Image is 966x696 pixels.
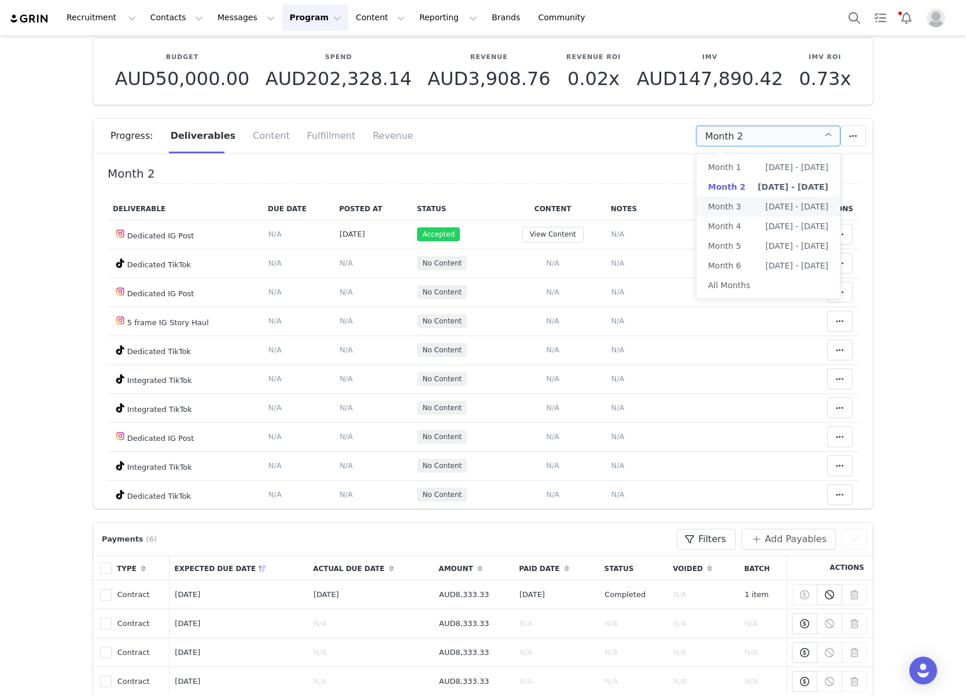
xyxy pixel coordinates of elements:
[758,177,828,197] span: [DATE] - [DATE]
[146,533,157,545] span: (6)
[108,249,263,278] td: Dedicated TikTok
[282,5,348,31] button: Program
[162,119,244,153] div: Deliverables
[546,374,559,383] span: N/A
[308,667,433,696] td: N/A
[340,230,365,238] span: [DATE]
[739,580,786,609] td: 1 item
[108,167,858,184] h4: Month 2
[108,451,263,480] td: Integrated TikTok
[108,278,263,307] td: Dedicated IG Post
[439,590,489,599] span: AUD8,333.33
[422,403,462,413] span: No Content
[308,580,433,609] td: [DATE]
[108,198,263,220] th: Deliverable
[334,198,412,220] th: Posted At
[422,258,462,268] span: No Content
[611,316,625,325] span: N/A
[308,555,433,580] th: Actual Due Date
[546,461,559,470] span: N/A
[169,555,308,580] th: Expected Due Date
[439,619,489,628] span: AUD8,333.33
[268,345,282,354] span: N/A
[9,13,50,24] a: grin logo
[708,216,741,236] span: Month 4
[433,555,514,580] th: Amount
[599,667,668,696] td: N/A
[611,432,625,441] span: N/A
[708,177,746,197] span: Month 2
[514,638,599,667] td: N/A
[668,609,739,638] td: N/A
[112,580,169,609] td: Contract
[668,580,739,609] td: N/A
[340,288,353,296] span: N/A
[739,555,786,580] th: Batch
[110,119,162,153] div: Progress:
[268,432,282,441] span: N/A
[765,216,828,236] span: [DATE] - [DATE]
[611,461,625,470] span: N/A
[765,256,828,275] span: [DATE] - [DATE]
[799,53,851,62] p: IMV ROI
[263,198,334,220] th: Due Date
[708,236,741,256] span: Month 5
[116,229,125,238] img: instagram.svg
[422,345,462,355] span: No Content
[340,316,353,325] span: N/A
[611,259,625,267] span: N/A
[637,68,783,90] span: AUD147,890.42
[112,667,169,696] td: Contract
[308,609,433,638] td: N/A
[108,220,263,249] td: Dedicated IG Post
[668,555,739,580] th: Voided
[500,198,606,220] th: Content
[169,667,308,696] td: [DATE]
[115,53,250,62] p: Budget
[546,345,559,354] span: N/A
[422,432,462,442] span: No Content
[268,259,282,267] span: N/A
[546,288,559,296] span: N/A
[514,555,599,580] th: Paid Date
[599,580,668,609] td: Completed
[169,609,308,638] td: [DATE]
[611,490,625,499] span: N/A
[606,198,794,220] th: Notes
[611,288,625,296] span: N/A
[298,119,364,153] div: Fulfillment
[268,403,282,412] span: N/A
[439,677,489,686] span: AUD8,333.33
[765,197,828,216] span: [DATE] - [DATE]
[266,68,412,90] span: AUD202,328.14
[308,638,433,667] td: N/A
[668,667,739,696] td: N/A
[842,5,867,31] button: Search
[112,555,169,580] th: Type
[266,53,412,62] p: Spend
[422,374,462,384] span: No Content
[611,403,625,412] span: N/A
[244,119,298,153] div: Content
[427,53,550,62] p: Revenue
[268,461,282,470] span: N/A
[112,638,169,667] td: Contract
[116,432,125,441] img: instagram.svg
[422,489,462,500] span: No Content
[485,5,530,31] a: Brands
[340,374,353,383] span: N/A
[739,609,786,638] td: N/A
[340,461,353,470] span: N/A
[696,126,840,146] input: Select
[868,5,893,31] a: Tasks
[677,529,736,550] button: Filters
[920,9,957,27] button: Profile
[412,5,484,31] button: Reporting
[546,403,559,412] span: N/A
[599,638,668,667] td: N/A
[611,230,625,238] span: N/A
[739,667,786,696] td: N/A
[340,432,353,441] span: N/A
[546,432,559,441] span: N/A
[417,227,460,241] span: Accepted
